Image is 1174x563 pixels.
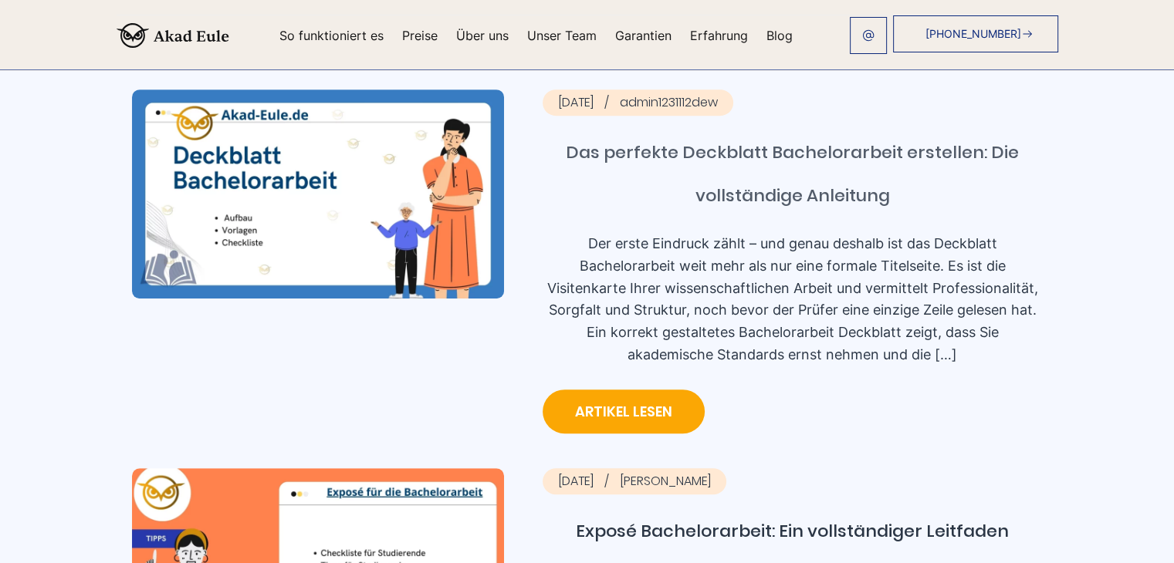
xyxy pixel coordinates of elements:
img: Titelblatt deiner Bachelorarbeit [132,89,504,298]
span: [PHONE_NUMBER] [925,28,1021,40]
a: Garantien [615,29,672,42]
address: admin1231112dew [543,89,733,116]
time: [DATE] [558,93,620,111]
a: Preise [402,29,438,42]
a: Über uns [456,29,509,42]
img: logo [117,23,229,48]
time: [DATE] [558,472,620,490]
a: Erfahrung [690,29,748,42]
a: Das perfekte Deckblatt Bachelorarbeit erstellen: Die vollständige Anleitung [543,131,1043,217]
a: [PHONE_NUMBER] [893,15,1058,52]
a: Blog [766,29,793,42]
a: Unser Team [527,29,597,42]
p: Der erste Eindruck zählt – und genau deshalb ist das Deckblatt Bachelorarbeit weit mehr als nur e... [543,233,1043,366]
a: Exposé Bachelorarbeit: Ein vollständiger Leitfaden [543,510,1043,553]
img: email [862,29,875,42]
a: So funktioniert es [279,29,384,42]
a: Artikel lesen [543,389,705,433]
address: [PERSON_NAME] [543,468,726,494]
